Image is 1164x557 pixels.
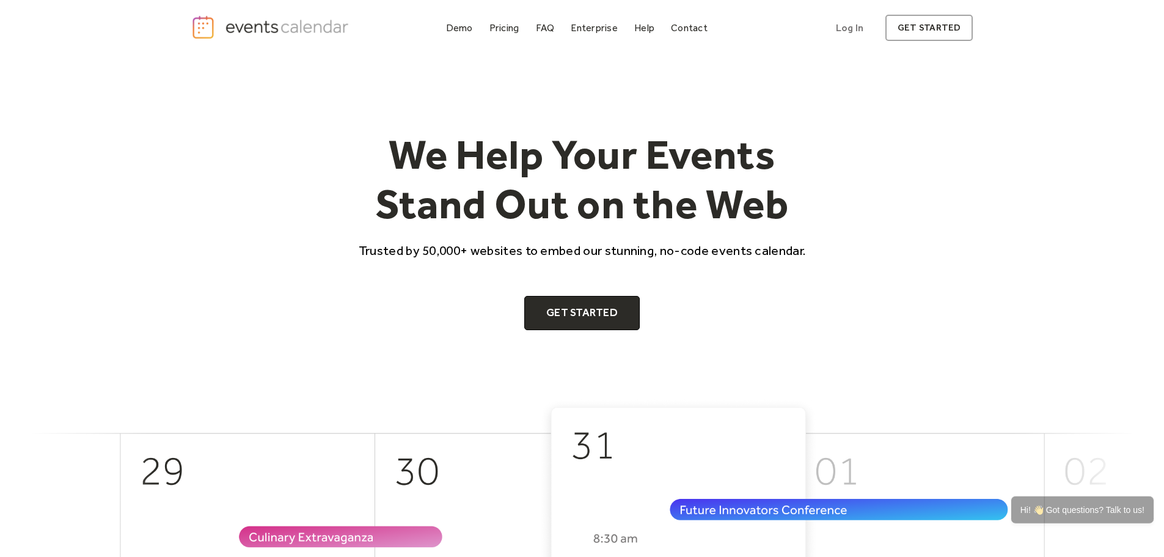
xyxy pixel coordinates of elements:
a: Get Started [524,296,640,330]
a: home [191,15,353,40]
div: Pricing [489,24,519,31]
h1: We Help Your Events Stand Out on the Web [348,130,817,229]
a: Pricing [485,20,524,36]
a: get started [885,15,973,41]
a: FAQ [531,20,560,36]
div: Demo [446,24,473,31]
div: FAQ [536,24,555,31]
a: Enterprise [566,20,622,36]
div: Contact [671,24,708,31]
div: Help [634,24,654,31]
a: Log In [824,15,876,41]
div: Enterprise [571,24,617,31]
a: Demo [441,20,478,36]
a: Help [629,20,659,36]
p: Trusted by 50,000+ websites to embed our stunning, no-code events calendar. [348,242,817,259]
a: Contact [666,20,712,36]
